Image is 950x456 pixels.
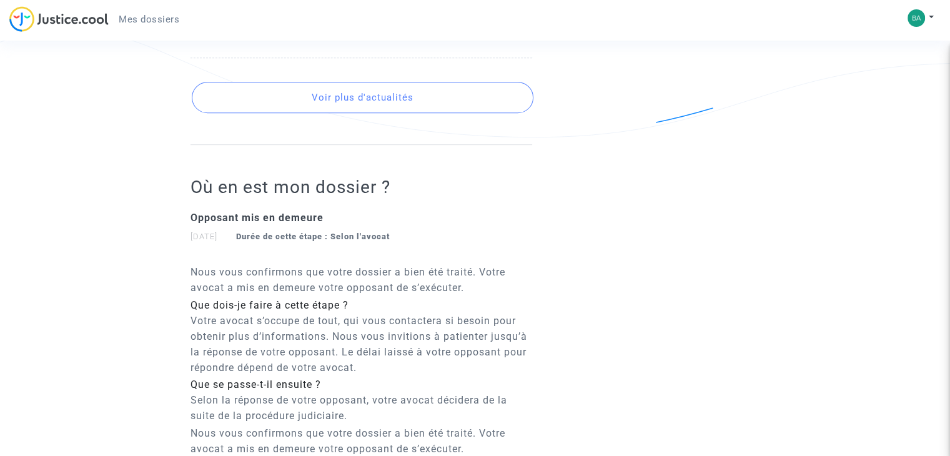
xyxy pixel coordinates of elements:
[109,10,189,29] a: Mes dossiers
[190,264,532,295] p: Nous vous confirmons que votre dossier a bien été traité. Votre avocat a mis en demeure votre opp...
[190,211,532,226] div: Opposant mis en demeure
[236,232,390,241] strong: Durée de cette étape : Selon l'avocat
[190,377,532,392] div: Que se passe-t-il ensuite ?
[192,82,533,113] button: Voir plus d'actualités
[190,392,532,424] p: Selon la réponse de votre opposant, votre avocat décidera de la suite de la procédure judiciaire.
[9,6,109,32] img: jc-logo.svg
[190,313,532,375] p: Votre avocat s’occupe de tout, qui vous contactera si besoin pour obtenir plus d’informations. No...
[119,14,179,25] span: Mes dossiers
[190,298,532,313] div: Que dois-je faire à cette étape ?
[190,232,390,241] small: [DATE]
[190,176,532,198] h2: Où en est mon dossier ?
[908,9,925,27] img: b7b4269ee0fd8335b30d6714bd2ec552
